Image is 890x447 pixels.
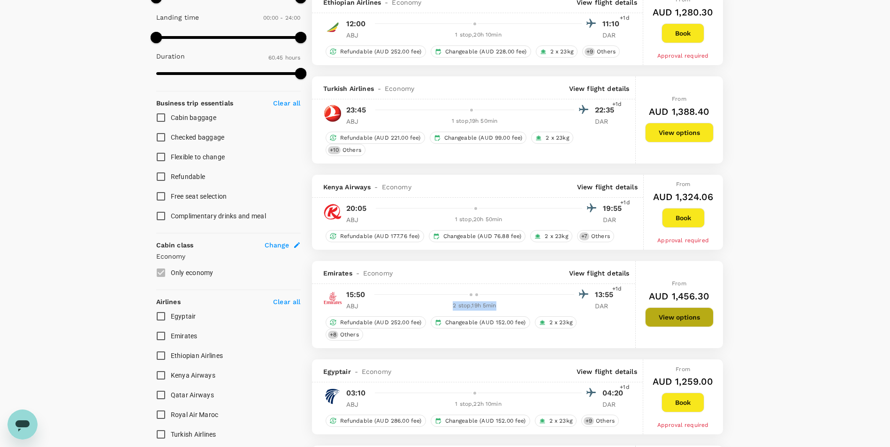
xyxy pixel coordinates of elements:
[371,182,381,192] span: -
[346,18,366,30] p: 12:00
[620,14,629,23] span: +1d
[441,48,531,56] span: Changeable (AUD 228.00 fee)
[336,48,426,56] span: Refundable (AUD 252.00 fee)
[326,132,425,144] div: Refundable (AUD 221.00 fee)
[374,84,385,93] span: -
[657,52,709,59] span: Approval required
[171,372,215,379] span: Kenya Airways
[653,374,714,389] h6: AUD 1,259.00
[602,18,626,30] p: 11:10
[8,410,38,440] iframe: Button to launch messaging window
[171,153,225,161] span: Flexible to change
[351,367,362,376] span: -
[323,289,342,307] img: EK
[323,367,351,376] span: Egyptair
[602,30,626,40] p: DAR
[362,367,391,376] span: Economy
[431,316,530,328] div: Changeable (AUD 152.00 fee)
[595,301,618,311] p: DAR
[595,117,618,126] p: DAR
[577,230,614,242] div: +7Others
[612,100,622,109] span: +1d
[546,319,576,327] span: 2 x 23kg
[581,415,619,427] div: +9Others
[657,422,709,428] span: Approval required
[273,297,300,306] p: Clear all
[584,417,594,425] span: + 9
[375,117,574,126] div: 1 stop , 19h 50min
[429,230,526,242] div: Changeable (AUD 76.88 fee)
[653,5,714,20] h6: AUD 1,280.30
[577,182,638,192] p: View flight details
[531,132,573,144] div: 2 x 23kg
[363,268,393,278] span: Economy
[346,215,370,224] p: ABJ
[336,134,425,142] span: Refundable (AUD 221.00 fee)
[171,212,266,220] span: Complimentary drinks and meal
[336,319,426,327] span: Refundable (AUD 252.00 fee)
[171,173,205,180] span: Refundable
[326,328,363,341] div: +8Others
[603,203,626,214] p: 19:55
[535,415,577,427] div: 2 x 23kg
[375,400,582,409] div: 1 stop , 22h 10min
[171,313,196,320] span: Egyptair
[382,182,411,192] span: Economy
[547,48,577,56] span: 2 x 23kg
[336,331,363,339] span: Others
[602,387,626,399] p: 04:20
[431,415,530,427] div: Changeable (AUD 152.00 fee)
[595,289,618,300] p: 13:55
[352,268,363,278] span: -
[645,123,714,142] button: View options
[375,301,574,311] div: 2 stop , 19h 5min
[323,18,342,37] img: ET
[672,280,686,287] span: From
[569,84,630,93] p: View flight details
[323,202,342,221] img: KQ
[595,104,618,116] p: 22:35
[649,289,709,304] h6: AUD 1,456.30
[265,240,289,250] span: Change
[323,182,371,192] span: Kenya Airways
[156,298,181,305] strong: Airlines
[156,99,234,107] strong: Business trip essentials
[156,241,194,249] strong: Cabin class
[662,23,704,43] button: Book
[431,45,531,58] div: Changeable (AUD 228.00 fee)
[171,411,219,418] span: Royal Air Maroc
[676,181,691,187] span: From
[542,134,572,142] span: 2 x 23kg
[579,232,589,240] span: + 7
[171,431,216,438] span: Turkish Airlines
[326,230,424,242] div: Refundable (AUD 177.76 fee)
[171,391,214,399] span: Qatar Airways
[441,417,530,425] span: Changeable (AUD 152.00 fee)
[336,417,426,425] span: Refundable (AUD 286.00 fee)
[375,30,582,40] div: 1 stop , 20h 10min
[156,252,301,261] p: Economy
[430,132,527,144] div: Changeable (AUD 99.00 fee)
[346,104,366,116] p: 23:45
[546,417,576,425] span: 2 x 23kg
[346,387,366,399] p: 03:10
[620,383,629,392] span: +1d
[328,146,341,154] span: + 10
[156,13,199,22] p: Landing time
[346,289,365,300] p: 15:50
[263,15,301,21] span: 00:00 - 24:00
[273,98,300,108] p: Clear all
[171,332,198,340] span: Emirates
[653,189,714,204] h6: AUD 1,324.06
[346,203,367,214] p: 20:05
[535,316,577,328] div: 2 x 23kg
[530,230,572,242] div: 2 x 23kg
[346,117,370,126] p: ABJ
[156,52,185,61] p: Duration
[662,393,704,412] button: Book
[171,352,223,359] span: Ethiopian Airlines
[171,134,225,141] span: Checked baggage
[593,48,619,56] span: Others
[346,301,370,311] p: ABJ
[582,45,620,58] div: +9Others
